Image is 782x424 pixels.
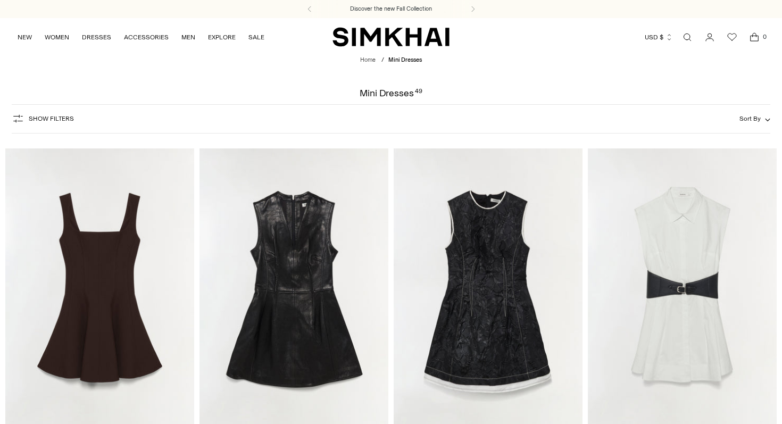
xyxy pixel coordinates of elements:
[208,26,236,49] a: EXPLORE
[388,56,422,63] span: Mini Dresses
[29,115,74,122] span: Show Filters
[739,113,770,124] button: Sort By
[82,26,111,49] a: DRESSES
[124,26,169,49] a: ACCESSORIES
[760,32,769,41] span: 0
[332,27,450,47] a: SIMKHAI
[360,56,376,63] a: Home
[181,26,195,49] a: MEN
[18,26,32,49] a: NEW
[248,26,264,49] a: SALE
[45,26,69,49] a: WOMEN
[645,26,673,49] button: USD $
[12,110,74,127] button: Show Filters
[699,27,720,48] a: Go to the account page
[677,27,698,48] a: Open search modal
[415,88,422,98] div: 49
[744,27,765,48] a: Open cart modal
[381,56,384,65] div: /
[721,27,743,48] a: Wishlist
[350,5,432,13] a: Discover the new Fall Collection
[360,88,422,98] h1: Mini Dresses
[360,56,422,65] nav: breadcrumbs
[739,115,761,122] span: Sort By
